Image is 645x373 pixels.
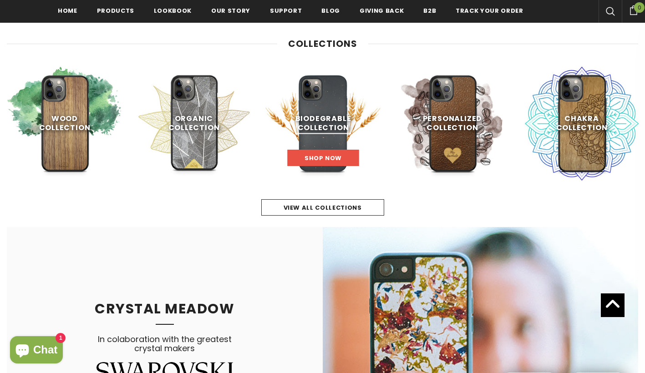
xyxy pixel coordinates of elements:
[154,6,192,15] span: Lookbook
[321,6,340,15] span: Blog
[305,154,342,162] span: Shop Now
[261,199,384,216] a: view all collections
[423,6,436,15] span: B2B
[288,37,357,50] span: Collections
[95,299,234,318] span: CRYSTAL MEADOW
[456,6,523,15] span: Track your order
[58,6,77,15] span: Home
[288,150,359,166] a: Shop Now
[211,6,250,15] span: Our Story
[97,6,134,15] span: Products
[270,6,302,15] span: support
[634,2,645,13] span: 0
[7,336,66,366] inbox-online-store-chat: Shopify online store chat
[284,203,362,212] span: view all collections
[360,6,404,15] span: Giving back
[622,4,645,15] a: 0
